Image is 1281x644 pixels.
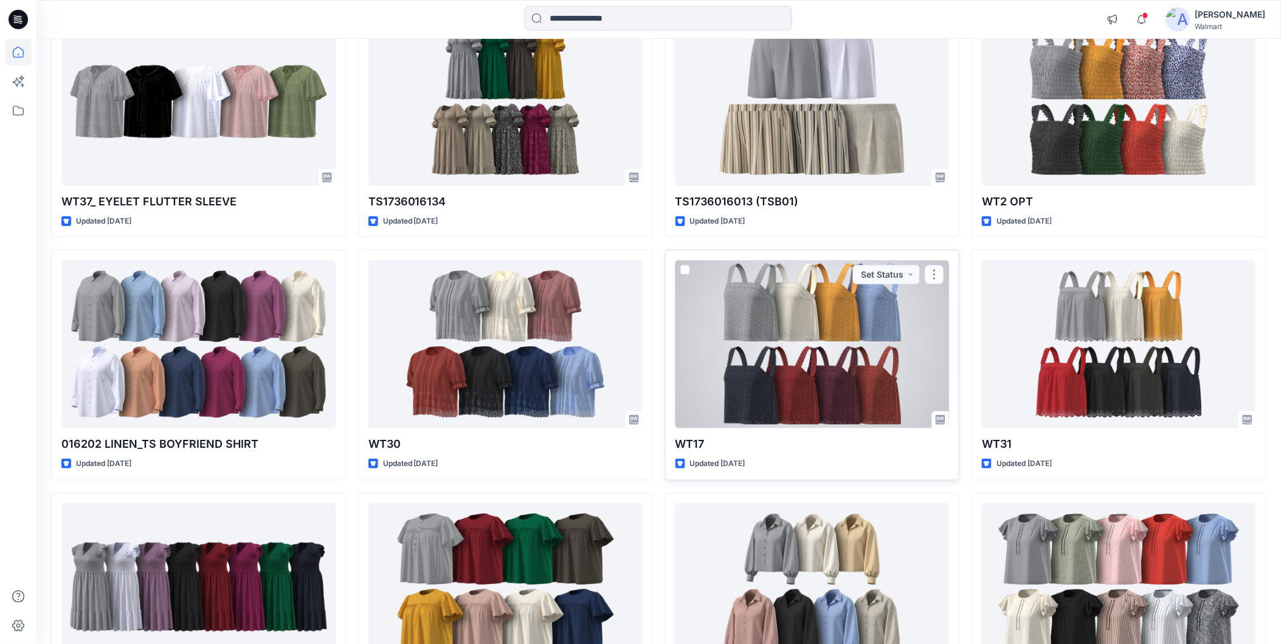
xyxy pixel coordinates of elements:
p: 016202 LINEN_TS BOYFRIEND SHIRT [61,436,336,453]
p: WT2 OPT [982,193,1256,210]
div: [PERSON_NAME] [1195,7,1266,22]
div: Walmart [1195,22,1266,31]
p: WT37_ EYELET FLUTTER SLEEVE [61,193,336,210]
a: WT2 OPT [982,18,1256,186]
a: TS1736016134 [368,18,643,186]
p: WT30 [368,436,643,453]
p: Updated [DATE] [690,215,745,228]
p: TS1736016134 [368,193,643,210]
p: Updated [DATE] [76,457,131,470]
a: WT30 [368,260,643,428]
a: WT31 [982,260,1256,428]
a: WT17 [675,260,950,428]
p: Updated [DATE] [996,215,1052,228]
p: Updated [DATE] [76,215,131,228]
p: Updated [DATE] [383,457,438,470]
p: WT31 [982,436,1256,453]
a: TS1736016013 (TSB01) [675,18,950,186]
img: avatar [1166,7,1190,32]
p: WT17 [675,436,950,453]
a: 016202 LINEN_TS BOYFRIEND SHIRT [61,260,336,428]
p: Updated [DATE] [996,457,1052,470]
p: Updated [DATE] [690,457,745,470]
p: Updated [DATE] [383,215,438,228]
p: TS1736016013 (TSB01) [675,193,950,210]
a: WT37_ EYELET FLUTTER SLEEVE [61,18,336,186]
